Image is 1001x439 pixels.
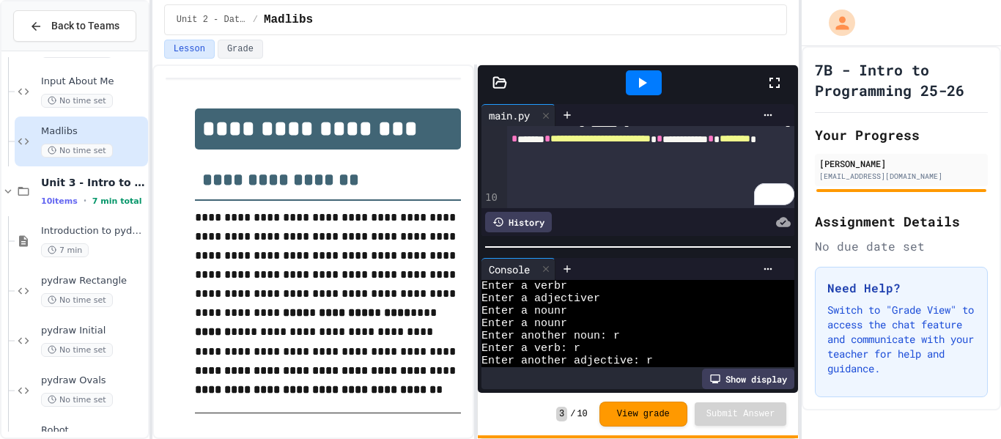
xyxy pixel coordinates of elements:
[481,262,537,277] div: Console
[485,212,552,232] div: History
[815,211,988,232] h2: Assignment Details
[481,330,620,342] span: Enter another noun: r
[481,191,500,205] div: 10
[13,10,136,42] button: Back to Teams
[481,292,600,305] span: Enter a adjectiver
[481,317,567,330] span: Enter a nounr
[41,176,145,189] span: Unit 3 - Intro to Objects
[84,195,86,207] span: •
[695,402,787,426] button: Submit Answer
[556,407,567,421] span: 3
[706,408,775,420] span: Submit Answer
[827,279,975,297] h3: Need Help?
[577,408,587,420] span: 10
[218,40,263,59] button: Grade
[815,237,988,255] div: No due date set
[41,375,145,387] span: pydraw Ovals
[41,196,78,206] span: 10 items
[819,171,983,182] div: [EMAIL_ADDRESS][DOMAIN_NAME]
[481,73,500,191] div: 9
[41,243,89,257] span: 7 min
[570,408,575,420] span: /
[92,196,142,206] span: 7 min total
[481,280,567,292] span: Enter a verbr
[481,258,555,280] div: Console
[177,14,247,26] span: Unit 2 - Data Types, Variables, Input
[41,275,145,287] span: pydraw Rectangle
[481,305,567,317] span: Enter a nounr
[481,108,537,123] div: main.py
[41,94,113,108] span: No time set
[264,11,313,29] span: Madlibs
[41,424,145,437] span: Robot
[481,104,555,126] div: main.py
[41,325,145,337] span: pydraw Initial
[41,293,113,307] span: No time set
[813,6,859,40] div: My Account
[41,125,145,138] span: Madlibs
[253,14,258,26] span: /
[41,144,113,158] span: No time set
[815,59,988,100] h1: 7B - Intro to Programming 25-26
[41,343,113,357] span: No time set
[599,402,687,427] button: View grade
[819,157,983,170] div: [PERSON_NAME]
[702,369,794,389] div: Show display
[41,225,145,237] span: Introduction to pydraw
[164,40,215,59] button: Lesson
[827,303,975,376] p: Switch to "Grade View" to access the chat feature and communicate with your teacher for help and ...
[41,393,113,407] span: No time set
[41,75,145,88] span: Input About Me
[481,355,653,367] span: Enter another adjective: r
[51,18,119,34] span: Back to Teams
[481,342,580,355] span: Enter a verb: r
[815,125,988,145] h2: Your Progress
